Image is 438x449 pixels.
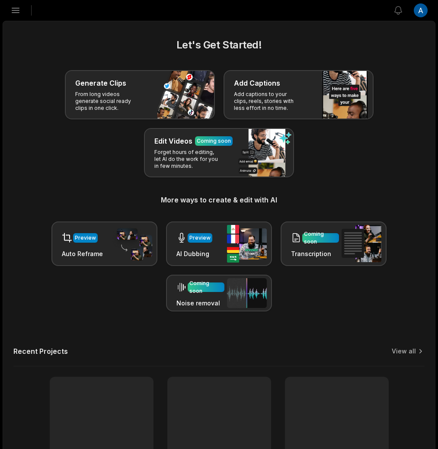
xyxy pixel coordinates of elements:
[13,347,68,356] h2: Recent Projects
[176,249,212,258] h3: AI Dubbing
[342,225,381,262] img: transcription.png
[112,227,152,261] img: auto_reframe.png
[227,278,267,308] img: noise_removal.png
[154,149,221,170] p: Forget hours of editing, let AI do the work for you in few minutes.
[234,78,280,88] h3: Add Captions
[154,136,192,146] h3: Edit Videos
[75,91,142,112] p: From long videos generate social ready clips in one click.
[75,78,126,88] h3: Generate Clips
[197,137,231,145] div: Coming soon
[13,195,425,205] h3: More ways to create & edit with AI
[189,279,223,295] div: Coming soon
[227,225,267,263] img: ai_dubbing.png
[75,234,96,242] div: Preview
[176,298,224,308] h3: Noise removal
[234,91,301,112] p: Add captions to your clips, reels, stories with less effort in no time.
[62,249,103,258] h3: Auto Reframe
[304,230,337,246] div: Coming soon
[189,234,211,242] div: Preview
[392,347,416,356] a: View all
[13,37,425,53] h2: Let's Get Started!
[291,249,339,258] h3: Transcription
